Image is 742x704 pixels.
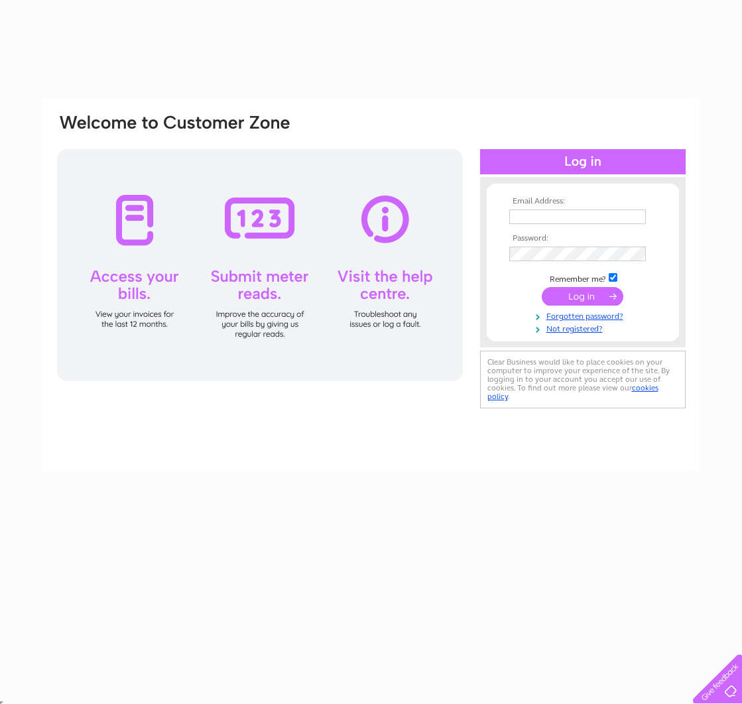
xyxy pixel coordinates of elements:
td: Remember me? [506,271,660,284]
a: cookies policy [487,383,658,401]
a: Forgotten password? [509,309,660,322]
a: Not registered? [509,322,660,334]
th: Email Address: [506,197,660,206]
th: Password: [506,234,660,243]
div: Clear Business would like to place cookies on your computer to improve your experience of the sit... [480,351,686,408]
input: Submit [542,287,623,306]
